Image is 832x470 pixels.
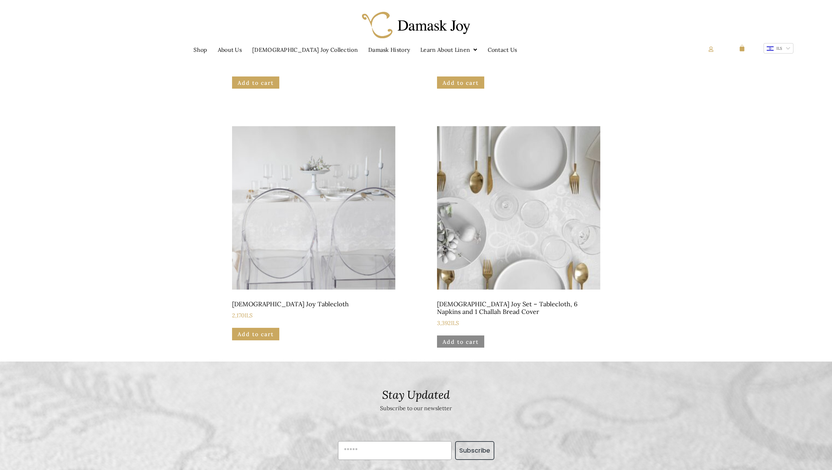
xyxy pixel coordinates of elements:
[188,42,212,58] a: Shop
[415,42,482,58] a: Learn About Linen
[483,42,522,58] a: Contact Us
[232,126,395,319] a: [DEMOGRAPHIC_DATA] Joy Tablecloth 2,170ILS
[437,297,600,318] h2: [DEMOGRAPHIC_DATA] Joy Set – Tablecloth, 6 Napkins and 1 Challah Bread Cover
[437,126,600,327] a: [DEMOGRAPHIC_DATA] Joy Set – Tablecloth, 6 Napkins and 1 Challah Bread Cover 3,392ILS
[247,42,363,58] a: [DEMOGRAPHIC_DATA] Joy Collection
[451,319,459,326] span: ILS
[338,441,452,460] input: Email
[232,312,253,319] bdi: 2,170
[245,312,253,319] span: ILS
[455,441,494,460] button: Subscribe
[437,76,484,89] a: Add to cart: “Jewish Joy Challah Bread Cover”
[232,328,279,340] a: Add to cart: “Jewish Joy Tablecloth”
[363,42,415,58] a: Damask History
[232,76,279,89] a: Add to cart: “Jewish joy Napkins”
[437,126,600,290] img: Jewish Joy Set - Tablecloth, 6 Napkins and 1 Challah Bread Cover
[12,42,699,58] nav: Menu
[232,126,395,290] img: Jewish Joy Tablecloth
[776,46,782,51] span: ILS
[232,297,395,311] h2: [DEMOGRAPHIC_DATA] Joy Tablecloth
[317,404,515,412] p: Subscribe to our newsletter
[317,389,515,400] h2: Stay Updated
[437,319,459,326] bdi: 3,392
[213,42,247,58] a: About Us
[437,335,484,348] a: Add to cart: “Jewish Joy Set - Tablecloth, 6 Napkins and 1 Challah Bread Cover”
